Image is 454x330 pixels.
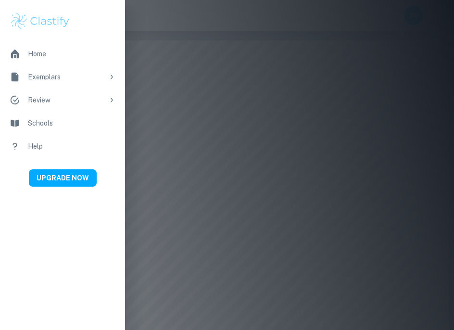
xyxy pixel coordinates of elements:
[10,12,71,31] img: Clastify logo
[28,95,104,105] div: Review
[28,141,115,152] div: Help
[28,118,115,128] div: Schools
[28,72,104,82] div: Exemplars
[28,49,115,59] div: Home
[29,169,97,187] button: UPGRADE NOW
